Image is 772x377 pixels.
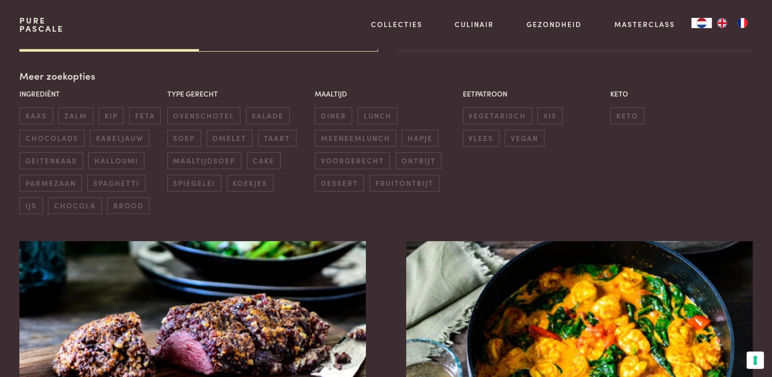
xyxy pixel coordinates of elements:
[463,88,605,99] p: Eetpatroon
[358,107,397,124] span: lunch
[463,107,532,124] span: vegetarisch
[315,130,396,147] span: meeneemlunch
[207,130,253,147] span: omelet
[87,175,145,192] span: spaghetti
[610,88,753,99] p: Keto
[691,18,753,28] aside: Language selected: Nederlands
[395,152,441,169] span: ontbijt
[247,152,281,169] span: cake
[167,130,201,147] span: soep
[610,107,644,124] span: keto
[732,18,753,28] a: FR
[58,107,93,124] span: zalm
[98,107,123,124] span: kip
[167,107,240,124] span: ovenschotel
[167,88,310,99] p: Type gerecht
[88,152,144,169] span: halloumi
[537,107,562,124] span: vis
[19,130,84,147] span: chocolade
[505,130,544,147] span: vegan
[712,18,753,28] ul: Language list
[315,152,390,169] span: voorgerecht
[455,19,494,30] a: Culinair
[258,130,296,147] span: taart
[614,19,675,30] a: Masterclass
[19,152,83,169] span: geitenkaas
[129,107,161,124] span: feta
[90,130,149,147] span: kabeljauw
[402,130,438,147] span: hapje
[19,88,162,99] p: Ingrediënt
[19,197,42,214] span: ijs
[371,19,422,30] a: Collecties
[527,19,582,30] a: Gezondheid
[712,18,732,28] a: EN
[315,107,352,124] span: diner
[19,107,53,124] span: kaas
[463,130,500,147] span: vlees
[246,107,290,124] span: salade
[227,175,273,192] span: koekjes
[369,175,439,192] span: fruitontbijt
[691,18,712,28] a: NL
[167,152,241,169] span: maaltijdsoep
[107,197,150,214] span: brood
[691,18,712,28] div: Language
[746,351,764,369] button: Uw voorkeuren voor toestemming voor trackingtechnologieën
[167,175,221,192] span: spiegelei
[19,175,82,192] span: parmezaan
[19,16,64,33] a: PurePascale
[315,175,364,192] span: dessert
[48,197,102,214] span: chocola
[315,88,457,99] p: Maaltijd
